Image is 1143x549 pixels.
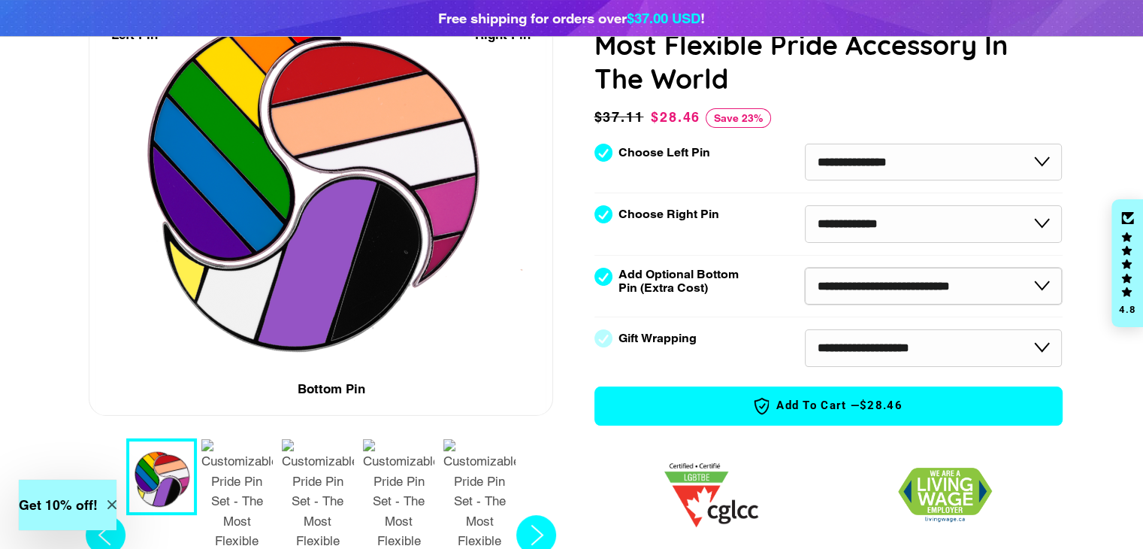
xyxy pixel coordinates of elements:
[618,396,1039,416] span: Add to Cart —
[627,10,700,26] span: $37.00 USD
[618,208,719,221] label: Choose Right Pin
[706,108,771,128] span: Save 23%
[898,468,992,523] img: 1706832627.png
[594,387,1063,426] button: Add to Cart —$28.46
[651,109,700,125] span: $28.46
[1111,199,1143,327] div: Click to open Judge.me floating reviews tab
[618,146,710,159] label: Choose Left Pin
[664,463,758,527] img: 1705457225.png
[126,438,197,515] button: 1 / 7
[1118,305,1136,314] div: 4.8
[298,379,365,399] div: Bottom Pin
[438,8,705,29] div: Free shipping for orders over !
[618,332,697,345] label: Gift Wrapping
[594,107,648,128] span: $37.11
[618,268,745,295] label: Add Optional Bottom Pin (Extra Cost)
[860,398,903,414] span: $28.46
